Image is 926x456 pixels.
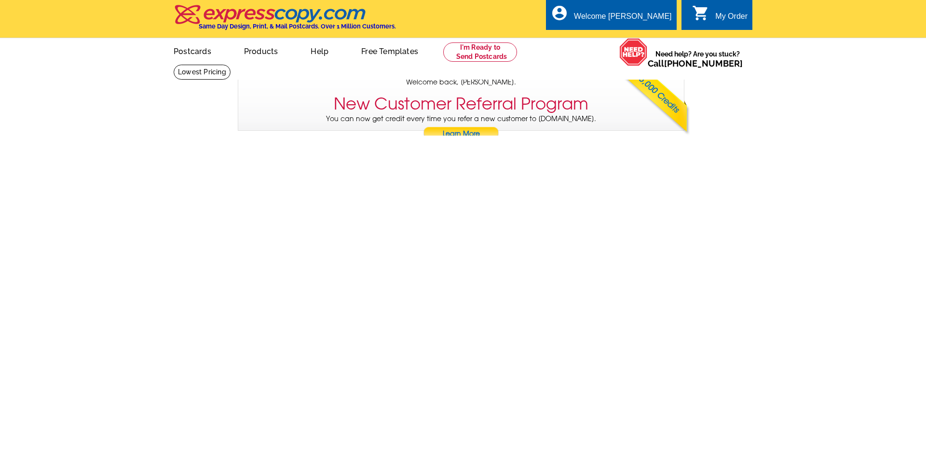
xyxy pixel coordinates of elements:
[158,39,227,62] a: Postcards
[295,39,344,62] a: Help
[715,12,748,26] div: My Order
[334,94,588,114] h3: New Customer Referral Program
[406,77,516,87] span: Welcome back, [PERSON_NAME].
[664,58,743,69] a: [PHONE_NUMBER]
[551,4,568,22] i: account_circle
[238,114,684,141] p: You can now get credit every time you refer a new customer to [DOMAIN_NAME].
[692,4,709,22] i: shopping_cart
[692,11,748,23] a: shopping_cart My Order
[574,12,671,26] div: Welcome [PERSON_NAME]
[423,127,499,141] a: Learn More
[229,39,294,62] a: Products
[174,12,396,30] a: Same Day Design, Print, & Mail Postcards. Over 1 Million Customers.
[346,39,434,62] a: Free Templates
[648,49,748,69] span: Need help? Are you stuck?
[619,38,648,66] img: help
[199,23,396,30] h4: Same Day Design, Print, & Mail Postcards. Over 1 Million Customers.
[648,58,743,69] span: Call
